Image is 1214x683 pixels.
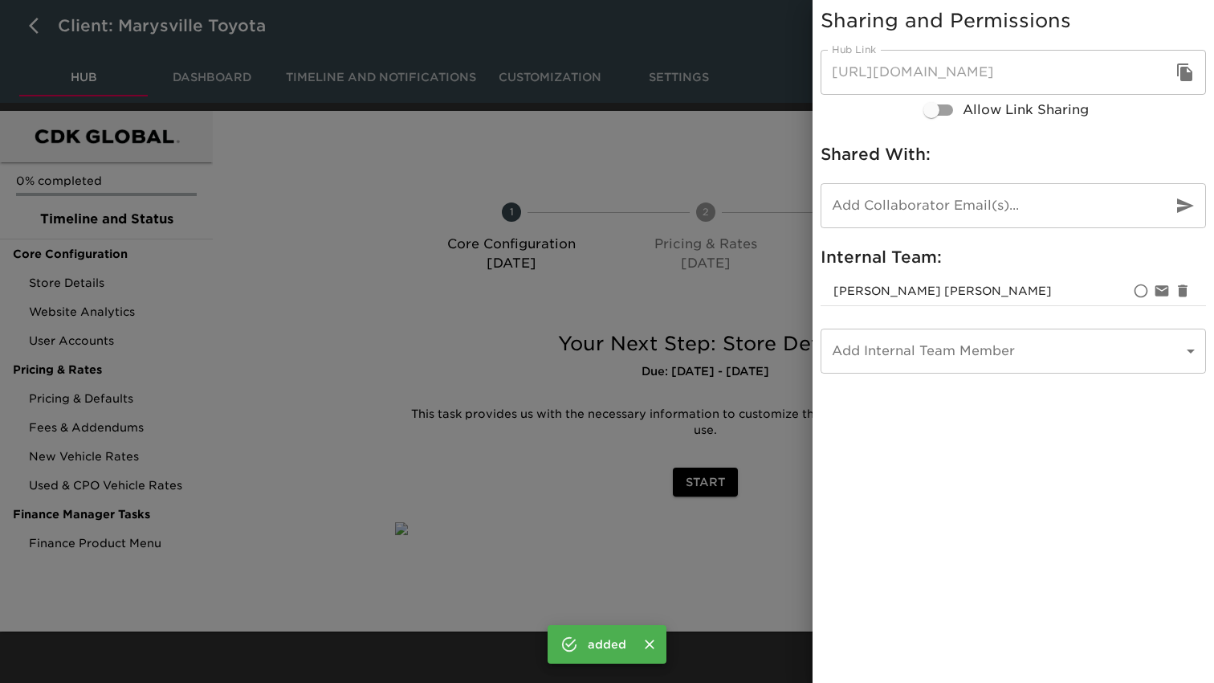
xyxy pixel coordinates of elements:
[821,329,1206,374] div: ​
[821,244,1206,270] h6: Internal Team:
[1172,280,1193,301] div: Remove drew.doran@roadster.com
[833,284,1052,297] span: drew.doran@roadster.com
[1151,280,1172,301] div: Disable notifications for drew.doran@roadster.com
[821,8,1206,34] h5: Sharing and Permissions
[1130,280,1151,301] div: Set as primay account owner
[821,141,1206,167] h6: Shared With:
[639,634,660,655] button: Close
[963,100,1089,120] span: Allow Link Sharing
[588,630,626,659] div: added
